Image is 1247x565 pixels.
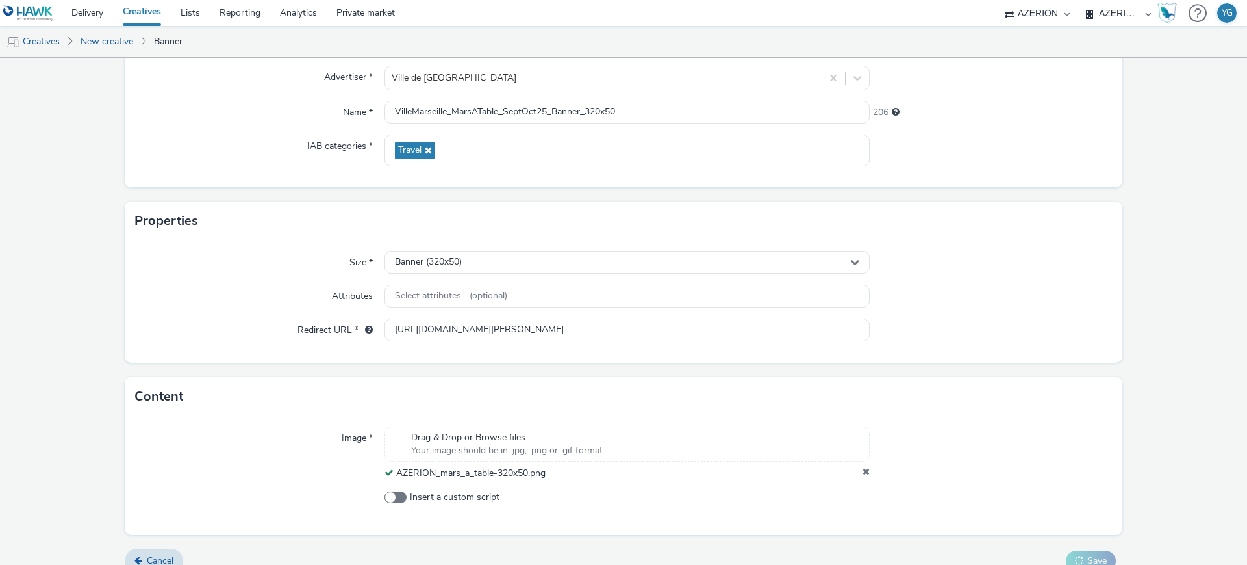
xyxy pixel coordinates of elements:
[410,491,499,504] span: Insert a custom script
[74,26,140,57] a: New creative
[3,5,53,21] img: undefined Logo
[319,66,378,84] label: Advertiser *
[384,101,870,124] input: Name
[327,285,378,303] label: Attributes
[1222,3,1233,23] div: YG
[395,257,462,268] span: Banner (320x50)
[134,211,198,231] h3: Properties
[411,444,603,457] span: Your image should be in .jpg, .png or .gif format
[292,319,378,337] label: Redirect URL *
[147,26,189,57] a: Banner
[6,36,19,49] img: mobile
[384,319,870,341] input: url...
[396,467,546,479] span: AZERION_mars_a_table-320x50.png
[344,251,378,269] label: Size *
[892,106,900,119] div: Maximum 255 characters
[134,387,183,406] h3: Content
[873,106,888,119] span: 206
[395,291,507,302] span: Select attributes... (optional)
[398,145,422,156] span: Travel
[411,431,603,444] span: Drag & Drop or Browse files.
[1157,3,1177,23] img: Hawk Academy
[336,427,378,445] label: Image *
[1157,3,1182,23] a: Hawk Academy
[359,324,373,337] div: URL will be used as a validation URL with some SSPs and it will be the redirection URL of your cr...
[338,101,378,119] label: Name *
[302,135,378,153] label: IAB categories *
